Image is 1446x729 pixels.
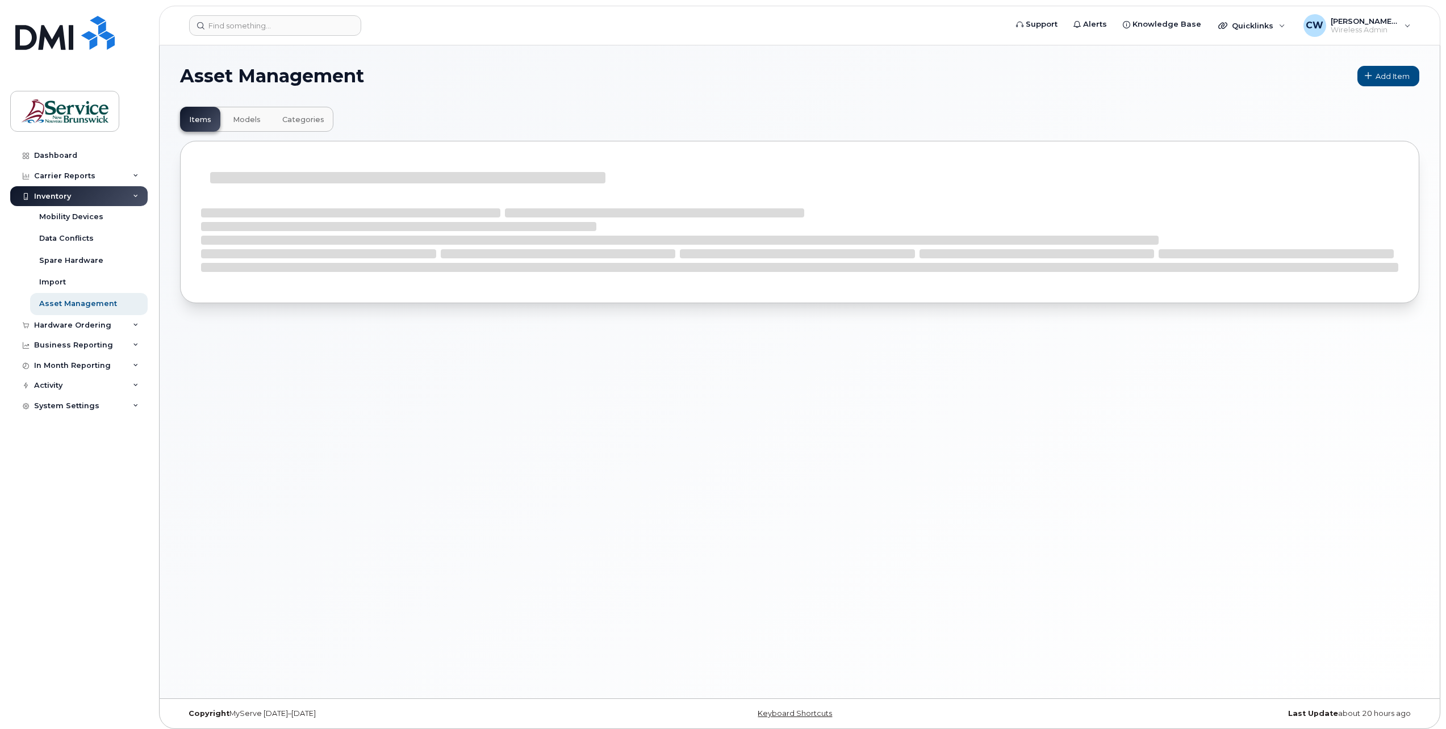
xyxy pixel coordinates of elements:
div: MyServe [DATE]–[DATE] [180,709,593,718]
span: Asset Management [180,68,364,85]
span: Models [233,115,261,124]
div: about 20 hours ago [1006,709,1419,718]
span: Categories [282,115,324,124]
a: Add Item [1357,66,1419,86]
span: Add Item [1376,71,1410,82]
strong: Copyright [189,709,229,718]
strong: Last Update [1288,709,1338,718]
a: Keyboard Shortcuts [758,709,832,718]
